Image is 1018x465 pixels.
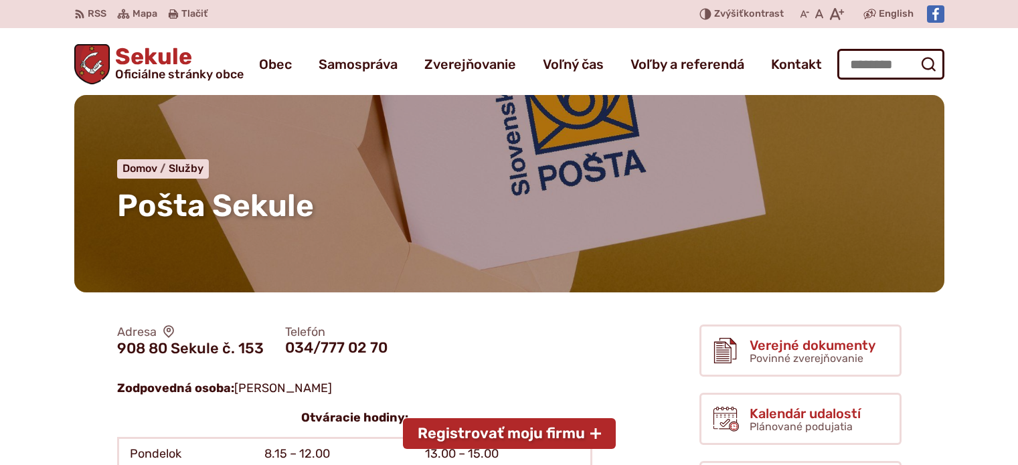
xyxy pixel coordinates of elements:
[181,9,207,20] span: Tlačiť
[133,6,157,22] span: Mapa
[403,418,616,449] button: Registrovať moju firmu
[750,352,863,365] span: Povinné zverejňovanie
[122,162,157,175] span: Domov
[285,339,388,357] a: 034/777 02 70
[117,340,264,357] figcaption: 908 80 Sekule č. 153
[169,162,203,175] a: Služby
[301,410,408,425] strong: Otváracie hodiny:
[714,9,784,20] span: kontrast
[418,425,585,442] span: Registrovať moju firmu
[319,45,398,83] a: Samospráva
[750,338,875,353] span: Verejné dokumenty
[876,6,916,22] a: English
[543,45,604,83] a: Voľný čas
[117,381,234,395] strong: Zodpovedná osoba:
[88,6,106,22] span: RSS
[110,45,244,80] span: Sekule
[285,325,388,340] span: Telefón
[424,45,516,83] a: Zverejňovanie
[771,45,822,83] a: Kontakt
[74,44,110,84] img: Prejsť na domovskú stránku
[750,406,861,421] span: Kalendár udalostí
[927,5,944,23] img: Prejsť na Facebook stránku
[714,8,744,19] span: Zvýšiť
[259,45,292,83] a: Obec
[74,44,244,84] a: Logo Sekule, prejsť na domovskú stránku.
[630,45,744,83] a: Voľby a referendá
[122,162,169,175] a: Domov
[117,187,314,224] span: Pošta Sekule
[879,6,914,22] span: English
[699,324,902,377] a: Verejné dokumenty Povinné zverejňovanie
[115,68,244,80] span: Oficiálne stránky obce
[117,379,592,399] p: [PERSON_NAME]
[750,420,853,433] span: Plánované podujatia
[699,393,902,445] a: Kalendár udalostí Plánované podujatia
[117,324,264,340] span: Adresa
